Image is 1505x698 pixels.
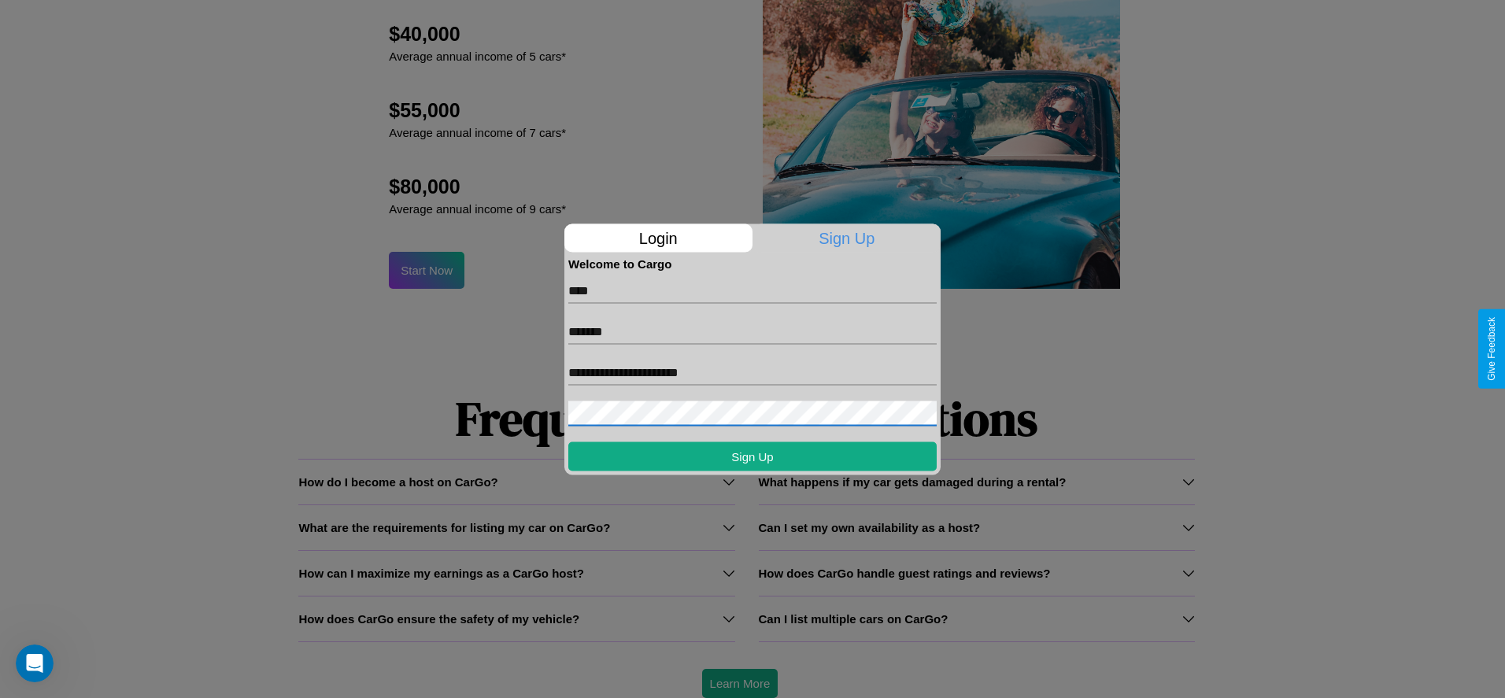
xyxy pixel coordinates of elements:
[568,441,937,471] button: Sign Up
[564,223,752,252] p: Login
[753,223,941,252] p: Sign Up
[568,257,937,270] h4: Welcome to Cargo
[16,644,54,682] iframe: Intercom live chat
[1486,317,1497,381] div: Give Feedback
